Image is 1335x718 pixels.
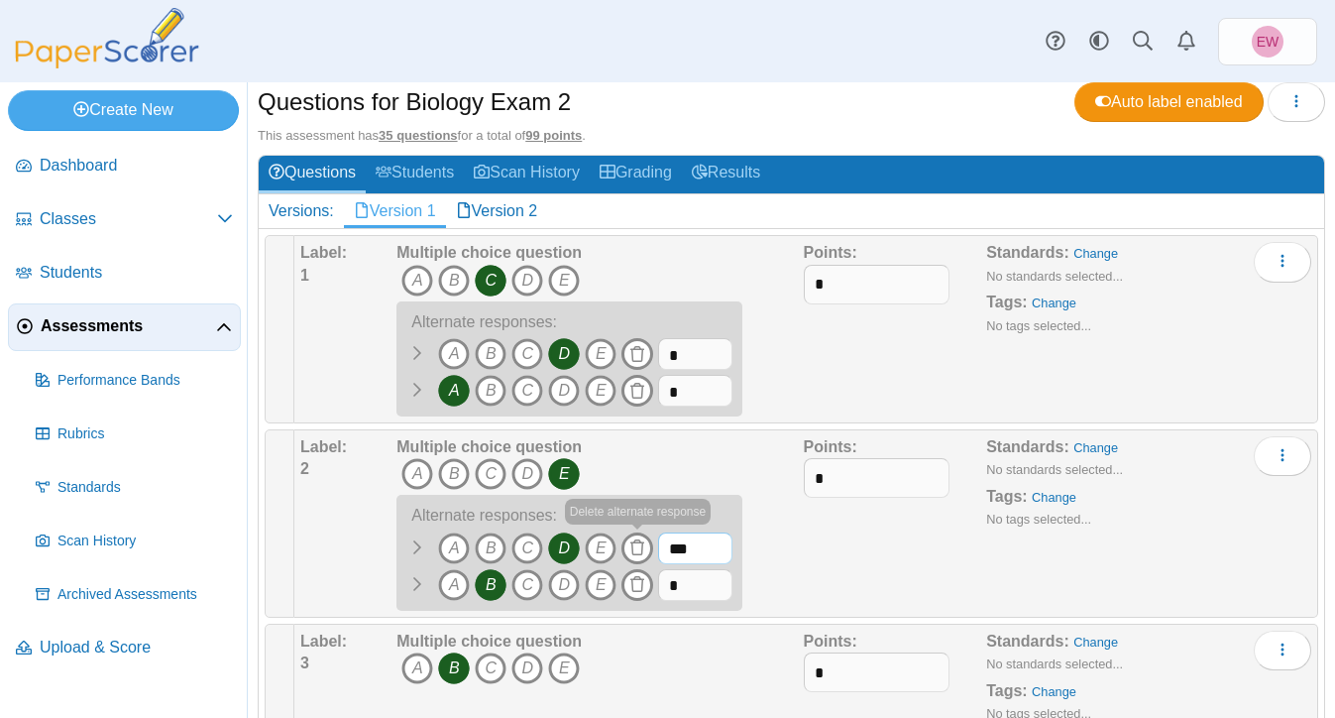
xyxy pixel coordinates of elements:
div: Alternate responses: [396,505,732,532]
i: A [401,458,433,490]
a: Change [1073,635,1118,650]
i: B [475,375,506,407]
i: C [511,338,543,370]
i: E [585,338,616,370]
span: Students [40,262,233,284]
a: Alerts [1165,20,1208,63]
a: Change [1073,440,1118,455]
a: Dashboard [8,143,241,190]
span: Auto label enabled [1095,93,1243,110]
i: C [475,458,506,490]
i: A [438,338,470,370]
a: Standards [28,464,241,512]
a: Students [8,250,241,298]
i: E [548,458,580,490]
i: A [401,653,433,684]
b: Label: [300,438,347,455]
i: E [585,569,616,601]
i: E [548,653,580,684]
i: D [548,338,580,370]
a: Rubrics [28,411,241,458]
b: Standards: [986,244,1069,261]
a: Change [1032,684,1076,699]
a: Change [1032,296,1076,310]
i: B [475,533,506,564]
span: Scan History [57,532,233,551]
i: B [475,338,506,370]
i: A [438,569,470,601]
small: No standards selected... [986,269,1123,284]
b: Points: [804,244,857,261]
i: D [511,265,543,297]
a: Students [366,156,464,192]
b: Multiple choice question [396,633,582,650]
h1: Questions for Biology Exam 2 [258,85,571,119]
button: More options [1254,436,1311,476]
b: Tags: [986,682,1027,699]
small: No standards selected... [986,657,1123,671]
i: C [475,265,506,297]
i: D [548,569,580,601]
b: Standards: [986,633,1069,650]
span: Rubrics [57,424,233,444]
i: A [401,265,433,297]
small: No tags selected... [986,318,1091,333]
a: Archived Assessments [28,571,241,619]
i: B [438,653,470,684]
i: D [511,653,543,684]
i: C [511,569,543,601]
b: Standards: [986,438,1069,455]
span: Performance Bands [57,371,233,391]
button: More options [1254,631,1311,670]
i: C [511,533,543,564]
a: Upload & Score [8,625,241,672]
a: Classes [8,196,241,244]
a: Grading [590,156,682,192]
i: C [475,653,506,684]
b: Tags: [986,488,1027,505]
div: Alternate responses: [396,311,732,338]
div: Delete alternate response [565,499,711,526]
a: Assessments [8,303,241,351]
a: Scan History [464,156,590,192]
a: Auto label enabled [1074,82,1264,122]
span: Archived Assessments [57,585,233,605]
div: This assessment has for a total of . [258,127,1325,145]
small: No tags selected... [986,512,1091,527]
a: Results [682,156,770,192]
button: More options [1254,242,1311,282]
span: Dashboard [40,155,233,177]
b: Tags: [986,294,1027,310]
span: Standards [57,478,233,498]
i: B [438,458,470,490]
b: Multiple choice question [396,244,582,261]
i: E [548,265,580,297]
b: Label: [300,244,347,261]
i: C [511,375,543,407]
a: Performance Bands [28,357,241,405]
span: Upload & Score [40,637,233,658]
a: Change [1032,490,1076,505]
i: A [438,533,470,564]
span: Classes [40,208,217,230]
i: B [475,569,506,601]
i: D [548,533,580,564]
i: E [585,533,616,564]
span: Assessments [41,315,216,337]
b: Multiple choice question [396,438,582,455]
div: Versions: [259,194,344,228]
b: Points: [804,633,857,650]
a: Questions [259,156,366,192]
i: D [548,375,580,407]
a: PaperScorer [8,55,206,71]
i: E [585,375,616,407]
b: Points: [804,438,857,455]
i: A [438,375,470,407]
span: Erin Wiley [1257,35,1279,49]
small: No standards selected... [986,462,1123,477]
i: D [511,458,543,490]
b: Label: [300,633,347,650]
i: B [438,265,470,297]
img: PaperScorer [8,8,206,68]
a: Change [1073,246,1118,261]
